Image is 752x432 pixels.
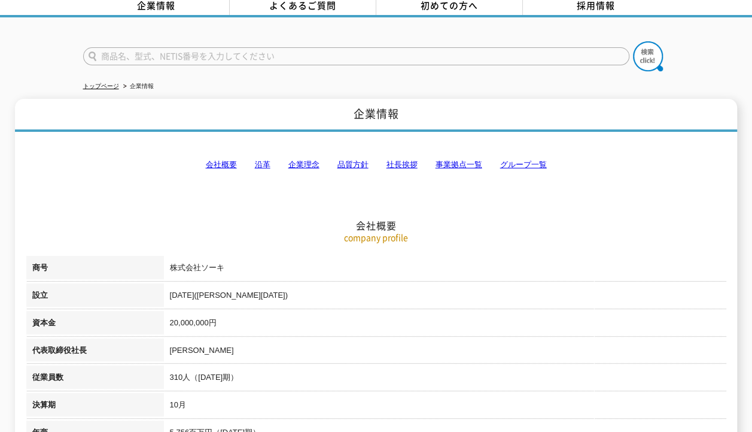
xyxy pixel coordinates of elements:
[164,393,726,421] td: 10月
[26,99,726,232] h2: 会社概要
[436,160,482,169] a: 事業拠点一覧
[164,339,726,366] td: [PERSON_NAME]
[26,231,726,244] p: company profile
[288,160,319,169] a: 企業理念
[386,160,418,169] a: 社長挨拶
[206,160,237,169] a: 会社概要
[15,99,737,132] h1: 企業情報
[26,339,164,366] th: 代表取締役社長
[26,256,164,283] th: 商号
[83,83,119,89] a: トップページ
[164,365,726,393] td: 310人（[DATE]期）
[164,256,726,283] td: 株式会社ソーキ
[164,311,726,339] td: 20,000,000円
[26,365,164,393] th: 従業員数
[500,160,547,169] a: グループ一覧
[121,80,154,93] li: 企業情報
[83,47,629,65] input: 商品名、型式、NETIS番号を入力してください
[26,311,164,339] th: 資本金
[164,283,726,311] td: [DATE]([PERSON_NAME][DATE])
[26,283,164,311] th: 設立
[633,41,663,71] img: btn_search.png
[337,160,369,169] a: 品質方針
[255,160,270,169] a: 沿革
[26,393,164,421] th: 決算期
